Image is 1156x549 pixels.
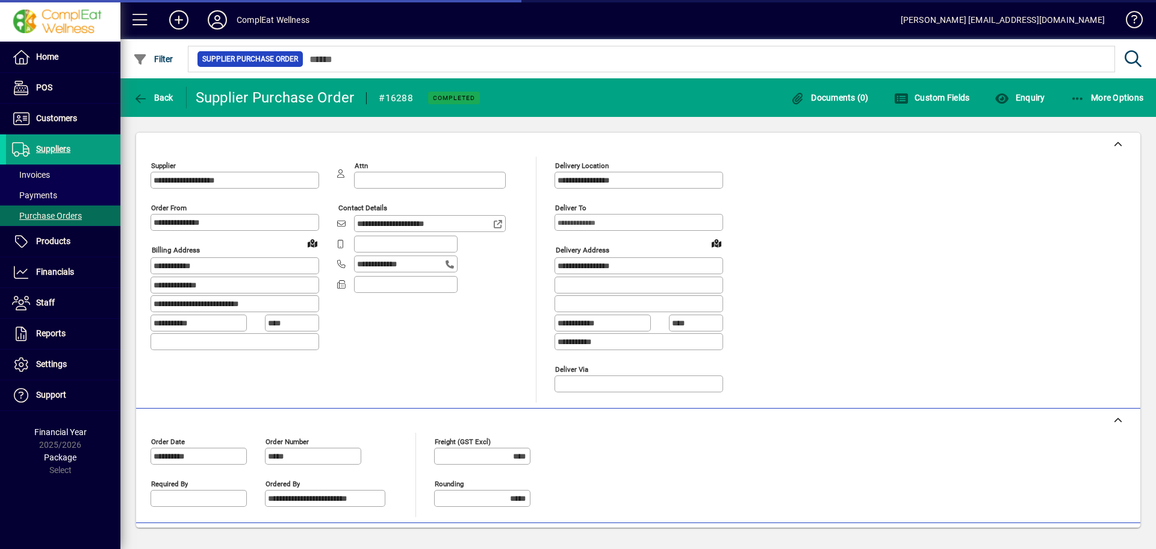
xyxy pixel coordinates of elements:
a: Payments [6,185,120,205]
mat-label: Order number [266,437,309,445]
span: Enquiry [995,93,1045,102]
app-page-header-button: Back [120,87,187,108]
mat-label: Freight (GST excl) [435,437,491,445]
a: Financials [6,257,120,287]
button: Enquiry [992,87,1048,108]
a: Knowledge Base [1117,2,1141,42]
span: More Options [1071,93,1144,102]
span: Custom Fields [894,93,970,102]
a: Reports [6,319,120,349]
mat-label: Order date [151,437,185,445]
button: Profile [198,9,237,31]
mat-label: Rounding [435,479,464,488]
a: Products [6,227,120,257]
span: Staff [36,298,55,307]
span: Home [36,52,58,61]
div: Supplier Purchase Order [196,88,355,107]
mat-label: Attn [355,162,368,170]
span: Purchase Orders [12,211,82,221]
button: Back [130,87,176,108]
span: Filter [133,54,173,64]
a: Invoices [6,165,120,185]
span: Documents (0) [791,93,869,102]
mat-label: Order from [151,204,187,212]
span: Financial Year [34,427,87,437]
span: Supplier Purchase Order [202,53,298,65]
span: Financials [36,267,74,277]
div: ComplEat Wellness [237,10,309,30]
span: Reports [36,328,66,338]
span: Products [36,236,70,246]
mat-label: Delivery Location [555,162,609,170]
a: Staff [6,288,120,318]
button: Documents (0) [788,87,872,108]
a: View on map [707,233,726,253]
a: Home [6,42,120,72]
span: Back [133,93,173,102]
a: Customers [6,104,120,134]
span: Completed [433,94,475,102]
button: Add [160,9,198,31]
span: POS [36,83,52,92]
a: Settings [6,350,120,380]
a: Support [6,380,120,410]
button: Filter [130,48,176,70]
span: Suppliers [36,144,70,154]
div: #16288 [379,89,413,108]
span: Invoices [12,170,50,180]
span: Package [44,453,76,462]
a: Purchase Orders [6,205,120,226]
div: [PERSON_NAME] [EMAIL_ADDRESS][DOMAIN_NAME] [901,10,1105,30]
span: Settings [36,359,67,369]
mat-label: Deliver via [555,365,588,373]
button: More Options [1067,87,1147,108]
span: Customers [36,113,77,123]
a: POS [6,73,120,103]
button: Custom Fields [891,87,973,108]
mat-label: Required by [151,479,188,488]
mat-label: Supplier [151,162,176,170]
a: View on map [303,233,322,253]
span: Support [36,390,66,400]
mat-label: Ordered by [266,479,300,488]
mat-label: Deliver To [555,204,586,212]
span: Payments [12,190,57,200]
